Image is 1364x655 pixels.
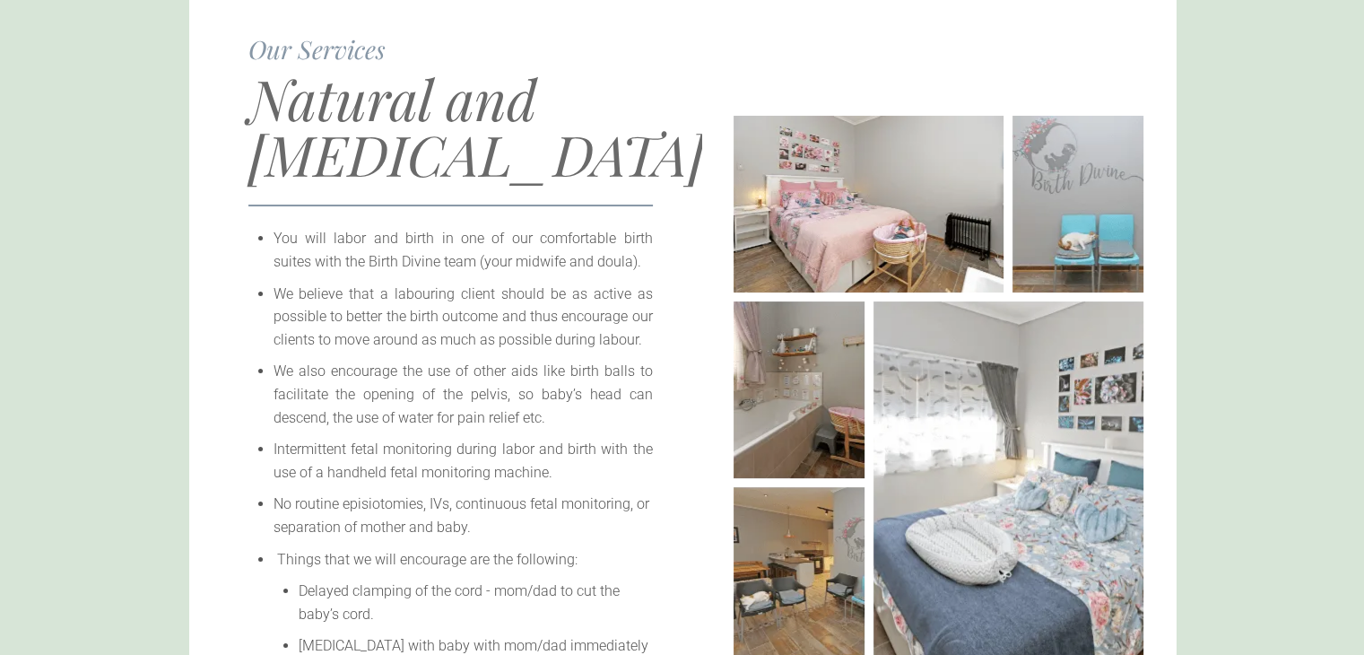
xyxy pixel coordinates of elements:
li: We also encourage the use of other aids like birth balls to facilitate the opening of the pelvis,... [274,360,653,429]
li: You will labor and birth in one of our comfortable birth suites with the Birth Divine team (your ... [274,227,653,273]
span: Our Services [248,32,386,65]
li: Intermittent fetal monitoring during labor and birth with the use of a handheld fetal monitoring ... [274,438,653,484]
li: No routine episiotomies, IVs, continuous fetal monitoring, or separation of mother and baby. [274,493,653,538]
li: Delayed clamping of the cord - mom/dad to cut the baby’s cord. [299,580,653,625]
li: We believe that a labouring client should be as active as possible to better the birth outcome an... [274,283,653,352]
h1: Natural and [MEDICAL_DATA] [248,71,653,182]
li: Things that we will encourage are the following: [274,548,653,572]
